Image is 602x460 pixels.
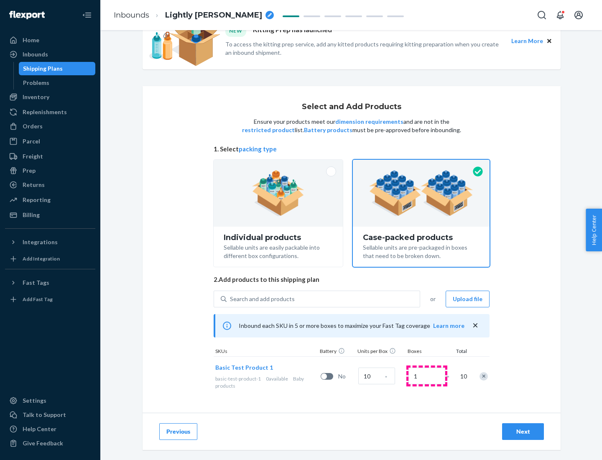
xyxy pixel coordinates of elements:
[252,170,304,216] img: individual-pack.facf35554cb0f1810c75b2bd6df2d64e.png
[5,90,95,104] a: Inventory
[214,275,490,284] span: 2. Add products to this shipping plan
[570,7,587,23] button: Open account menu
[225,40,504,57] p: To access the kitting prep service, add any kitted products requiring kitting preparation when yo...
[318,348,356,356] div: Battery
[266,376,288,382] span: 0 available
[5,252,95,266] a: Add Integration
[533,7,550,23] button: Open Search Box
[446,372,454,381] span: =
[304,126,352,134] button: Battery products
[9,11,45,19] img: Flexport logo
[224,242,333,260] div: Sellable units are easily packable into different box configurations.
[23,108,67,116] div: Replenishments
[5,150,95,163] a: Freight
[23,196,51,204] div: Reporting
[23,137,40,146] div: Parcel
[107,3,281,28] ol: breadcrumbs
[19,62,96,75] a: Shipping Plans
[23,122,43,130] div: Orders
[5,164,95,177] a: Prep
[5,276,95,289] button: Fast Tags
[5,48,95,61] a: Inbounds
[23,238,58,246] div: Integrations
[5,193,95,207] a: Reporting
[356,348,406,356] div: Units per Box
[545,36,554,46] button: Close
[5,422,95,436] a: Help Center
[5,293,95,306] a: Add Fast Tag
[230,295,295,303] div: Search and add products
[448,348,469,356] div: Total
[5,394,95,407] a: Settings
[241,118,462,134] p: Ensure your products meet our and are not in the list. must be pre-approved before inbounding.
[5,235,95,249] button: Integrations
[23,152,43,161] div: Freight
[23,211,40,219] div: Billing
[406,348,448,356] div: Boxes
[23,79,49,87] div: Problems
[471,321,480,330] button: close
[5,105,95,119] a: Replenishments
[214,348,318,356] div: SKUs
[5,437,95,450] button: Give Feedback
[502,423,544,440] button: Next
[23,93,49,101] div: Inventory
[215,375,317,389] div: Baby products
[433,322,464,330] button: Learn more
[159,423,197,440] button: Previous
[165,10,262,21] span: Lightly Stocky Akita
[358,368,395,384] input: Case Quantity
[214,314,490,337] div: Inbound each SKU in 5 or more boxes to maximize your Fast Tag coverage
[23,439,63,447] div: Give Feedback
[338,372,355,381] span: No
[5,408,95,422] a: Talk to Support
[509,427,537,436] div: Next
[114,10,149,20] a: Inbounds
[253,25,332,36] p: Kitting Prep has launched
[214,145,490,153] span: 1. Select
[23,396,46,405] div: Settings
[23,166,36,175] div: Prep
[5,208,95,222] a: Billing
[19,76,96,89] a: Problems
[480,372,488,381] div: Remove Item
[302,103,401,111] h1: Select and Add Products
[5,135,95,148] a: Parcel
[446,291,490,307] button: Upload file
[79,7,95,23] button: Close Navigation
[5,178,95,192] a: Returns
[586,209,602,251] button: Help Center
[23,296,53,303] div: Add Fast Tag
[23,36,39,44] div: Home
[215,376,261,382] span: basic-test-product-1
[23,279,49,287] div: Fast Tags
[23,50,48,59] div: Inbounds
[23,425,56,433] div: Help Center
[369,170,473,216] img: case-pack.59cecea509d18c883b923b81aeac6d0b.png
[239,145,277,153] button: packing type
[242,126,295,134] button: restricted product
[430,295,436,303] span: or
[23,411,66,419] div: Talk to Support
[408,368,445,384] input: Number of boxes
[5,120,95,133] a: Orders
[215,363,273,372] button: Basic Test Product 1
[511,36,543,46] button: Learn More
[215,364,273,371] span: Basic Test Product 1
[5,33,95,47] a: Home
[363,242,480,260] div: Sellable units are pre-packaged in boxes that need to be broken down.
[225,25,246,36] div: NEW
[335,118,403,126] button: dimension requirements
[224,233,333,242] div: Individual products
[23,181,45,189] div: Returns
[459,372,467,381] span: 10
[552,7,569,23] button: Open notifications
[363,233,480,242] div: Case-packed products
[23,255,60,262] div: Add Integration
[23,64,63,73] div: Shipping Plans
